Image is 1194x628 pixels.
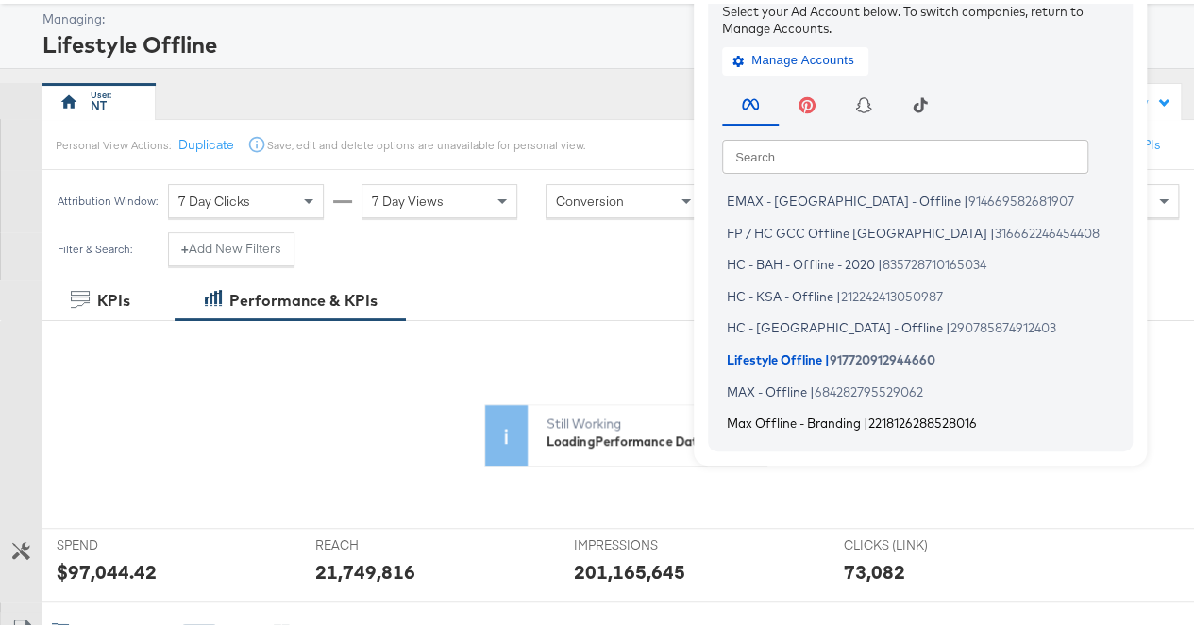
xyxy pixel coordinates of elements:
[57,191,159,204] div: Attribution Window:
[372,189,444,206] span: 7 Day Views
[727,316,943,331] span: HC - [GEOGRAPHIC_DATA] - Offline
[841,284,943,299] span: 212242413050987
[57,239,133,252] div: Filter & Search:
[42,7,1185,25] div: Managing:
[864,412,868,427] span: |
[727,221,987,236] span: FP / HC GCC Offline [GEOGRAPHIC_DATA]
[995,221,1100,236] span: 316662246454408
[181,236,189,254] strong: +
[950,316,1056,331] span: 290785874912403
[727,412,861,427] span: Max Offline - Branding
[727,190,961,205] span: EMAX - [GEOGRAPHIC_DATA] - Offline
[177,132,233,150] button: Duplicate
[825,348,830,363] span: |
[42,25,1185,57] div: Lifestyle Offline
[178,189,250,206] span: 7 Day Clicks
[168,229,294,263] button: +Add New Filters
[266,134,584,149] div: Save, edit and delete options are unavailable for personal view.
[727,253,875,268] span: HC - BAH - Offline - 2020
[810,380,815,395] span: |
[815,380,923,395] span: 684282795529062
[556,189,624,206] span: Conversion
[883,253,986,268] span: 835728710165034
[229,286,378,308] div: Performance & KPIs
[946,316,950,331] span: |
[968,190,1074,205] span: 914669582681907
[56,134,170,149] div: Personal View Actions:
[836,284,841,299] span: |
[91,93,107,111] div: NT
[727,380,807,395] span: MAX - Offline
[727,284,833,299] span: HC - KSA - Offline
[722,42,868,71] button: Manage Accounts
[878,253,883,268] span: |
[736,46,854,68] span: Manage Accounts
[830,348,935,363] span: 917720912944660
[964,190,968,205] span: |
[97,286,130,308] div: KPIs
[990,221,995,236] span: |
[868,412,977,427] span: 2218126288528016
[727,348,822,363] span: Lifestyle Offline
